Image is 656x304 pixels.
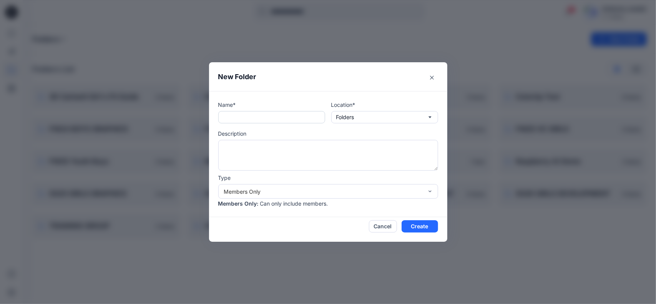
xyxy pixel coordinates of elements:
[331,111,438,123] button: Folders
[224,188,423,196] div: Members Only
[336,113,354,121] p: Folders
[218,174,438,182] p: Type
[218,199,259,208] p: Members Only :
[209,62,447,91] header: New Folder
[260,199,328,208] p: Can only include members.
[218,101,325,109] p: Name*
[331,101,438,109] p: Location*
[402,220,438,233] button: Create
[426,71,438,84] button: Close
[218,130,438,138] p: Description
[369,220,397,233] button: Cancel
